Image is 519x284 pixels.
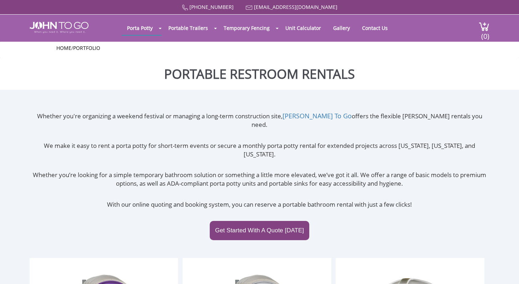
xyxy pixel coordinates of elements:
[56,45,463,52] ul: /
[30,200,489,209] p: With our online quoting and booking system, you can reserve a portable bathroom rental with just ...
[56,45,71,51] a: Home
[283,112,352,120] a: [PERSON_NAME] To Go
[30,22,88,33] img: JOHN to go
[246,5,253,10] img: Mail
[73,45,100,51] a: Portfolio
[182,5,188,11] img: Call
[30,141,489,159] p: We make it easy to rent a porta potty for short-term events or secure a monthly porta potty renta...
[122,21,158,35] a: Porta Potty
[254,4,337,10] a: [EMAIL_ADDRESS][DOMAIN_NAME]
[280,21,326,35] a: Unit Calculator
[479,22,489,31] img: cart a
[357,21,393,35] a: Contact Us
[163,21,213,35] a: Portable Trailers
[481,26,489,41] span: (0)
[30,112,489,129] p: Whether you're organizing a weekend festival or managing a long-term construction site, offers th...
[218,21,275,35] a: Temporary Fencing
[30,171,489,188] p: Whether you’re looking for a simple temporary bathroom solution or something a little more elevat...
[189,4,234,10] a: [PHONE_NUMBER]
[210,221,309,240] a: Get Started With A Quote [DATE]
[328,21,355,35] a: Gallery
